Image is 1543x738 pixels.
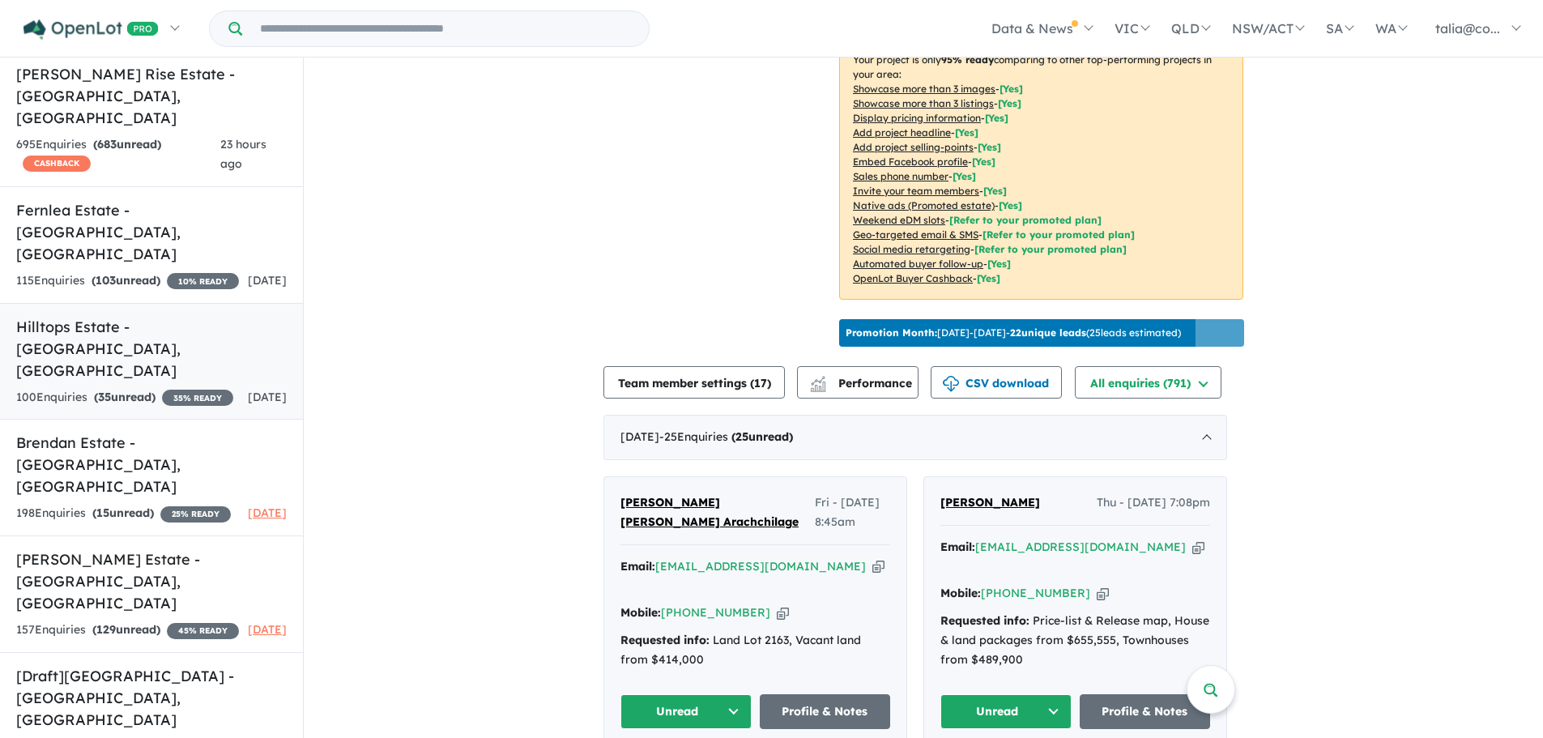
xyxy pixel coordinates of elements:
span: [ Yes ] [983,185,1007,197]
span: 45 % READY [167,623,239,639]
strong: Email: [940,540,975,554]
span: [Yes] [977,272,1000,284]
span: [DATE] [248,390,287,404]
a: Profile & Notes [1080,694,1211,729]
strong: ( unread) [731,429,793,444]
span: [Yes] [987,258,1011,270]
u: Weekend eDM slots [853,214,945,226]
u: Embed Facebook profile [853,156,968,168]
u: Add project headline [853,126,951,139]
strong: ( unread) [94,390,156,404]
u: Add project selling-points [853,141,974,153]
span: 129 [96,622,116,637]
a: [PHONE_NUMBER] [981,586,1090,600]
u: Sales phone number [853,170,948,182]
button: Unread [940,694,1072,729]
div: 157 Enquir ies [16,621,239,640]
h5: [PERSON_NAME] Rise Estate - [GEOGRAPHIC_DATA] , [GEOGRAPHIC_DATA] [16,63,287,129]
u: Automated buyer follow-up [853,258,983,270]
h5: Fernlea Estate - [GEOGRAPHIC_DATA] , [GEOGRAPHIC_DATA] [16,199,287,265]
span: [ Yes ] [998,97,1021,109]
span: [ Yes ] [985,112,1008,124]
span: [DATE] [248,273,287,288]
span: 103 [96,273,116,288]
strong: Requested info: [940,613,1029,628]
div: Land Lot 2163, Vacant land from $414,000 [620,631,890,670]
strong: Email: [620,559,655,574]
span: 35 % READY [162,390,233,406]
u: Invite your team members [853,185,979,197]
span: Fri - [DATE] 8:45am [815,493,890,532]
u: Social media retargeting [853,243,970,255]
button: All enquiries (791) [1075,366,1221,399]
strong: ( unread) [92,506,154,520]
a: [EMAIL_ADDRESS][DOMAIN_NAME] [655,559,866,574]
button: Copy [872,558,884,575]
a: Profile & Notes [760,694,891,729]
b: Promotion Month: [846,326,937,339]
input: Try estate name, suburb, builder or developer [245,11,646,46]
span: 23 hours ago [220,137,266,171]
img: download icon [943,376,959,392]
h5: [PERSON_NAME] Estate - [GEOGRAPHIC_DATA] , [GEOGRAPHIC_DATA] [16,548,287,614]
strong: Mobile: [940,586,981,600]
div: [DATE] [603,415,1227,460]
h5: [Draft] [GEOGRAPHIC_DATA] - [GEOGRAPHIC_DATA] , [GEOGRAPHIC_DATA] [16,665,287,731]
strong: ( unread) [92,622,160,637]
b: 22 unique leads [1010,326,1086,339]
span: [Refer to your promoted plan] [949,214,1102,226]
span: 15 [96,506,109,520]
strong: ( unread) [93,137,161,151]
button: Copy [777,604,789,621]
span: 25 [735,429,748,444]
span: [ Yes ] [1000,83,1023,95]
p: [DATE] - [DATE] - ( 25 leads estimated) [846,326,1181,340]
span: [ Yes ] [972,156,995,168]
div: 198 Enquir ies [16,504,231,523]
button: Performance [797,366,919,399]
img: bar-chart.svg [810,382,826,392]
u: Geo-targeted email & SMS [853,228,978,241]
button: Copy [1097,585,1109,602]
button: Copy [1192,539,1204,556]
span: 35 [98,390,111,404]
strong: Mobile: [620,605,661,620]
span: [DATE] [248,622,287,637]
img: line-chart.svg [811,376,825,385]
span: - 25 Enquir ies [659,429,793,444]
span: Performance [812,376,912,390]
span: [ Yes ] [978,141,1001,153]
span: 683 [97,137,117,151]
button: Team member settings (17) [603,366,785,399]
div: 695 Enquir ies [16,135,220,174]
span: CASHBACK [23,156,91,172]
span: [ Yes ] [953,170,976,182]
u: Showcase more than 3 images [853,83,995,95]
button: CSV download [931,366,1062,399]
strong: Requested info: [620,633,710,647]
span: [ Yes ] [955,126,978,139]
u: Display pricing information [853,112,981,124]
span: [Refer to your promoted plan] [974,243,1127,255]
a: [PERSON_NAME] [940,493,1040,513]
b: 95 % ready [941,53,994,66]
a: [PERSON_NAME] [PERSON_NAME] Arachchilage [620,493,815,532]
a: [PHONE_NUMBER] [661,605,770,620]
span: talia@co... [1435,20,1500,36]
h5: Brendan Estate - [GEOGRAPHIC_DATA] , [GEOGRAPHIC_DATA] [16,432,287,497]
span: [PERSON_NAME] [PERSON_NAME] Arachchilage [620,495,799,529]
span: [DATE] [248,506,287,520]
p: Your project is only comparing to other top-performing projects in your area: - - - - - - - - - -... [839,39,1243,300]
u: Native ads (Promoted estate) [853,199,995,211]
span: 25 % READY [160,506,231,523]
a: [EMAIL_ADDRESS][DOMAIN_NAME] [975,540,1186,554]
strong: ( unread) [92,273,160,288]
img: Openlot PRO Logo White [23,19,159,40]
div: 115 Enquir ies [16,271,239,291]
span: 10 % READY [167,273,239,289]
div: Price-list & Release map, House & land packages from $655,555, Townhouses from $489,900 [940,612,1210,669]
div: 100 Enquir ies [16,388,233,407]
h5: Hilltops Estate - [GEOGRAPHIC_DATA] , [GEOGRAPHIC_DATA] [16,316,287,382]
span: 17 [754,376,767,390]
span: Thu - [DATE] 7:08pm [1097,493,1210,513]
